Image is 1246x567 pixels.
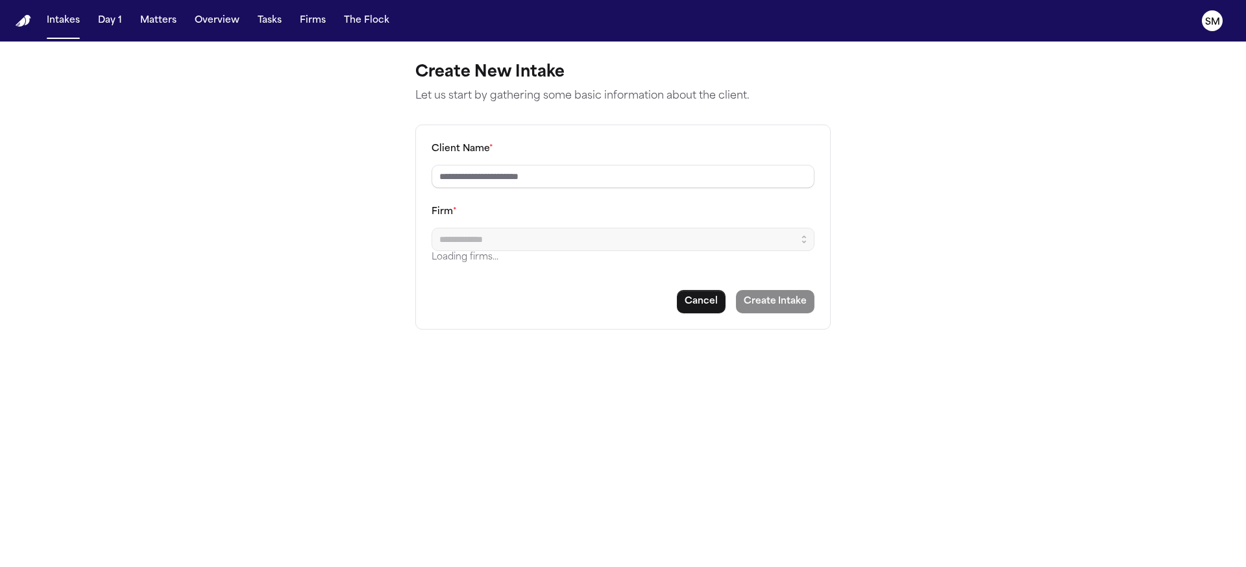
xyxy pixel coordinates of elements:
[432,165,814,188] input: Client name
[736,290,814,313] button: Create intake
[432,251,814,264] div: Loading firms...
[42,9,85,32] button: Intakes
[16,15,31,27] img: Finch Logo
[252,9,287,32] button: Tasks
[295,9,331,32] button: Firms
[339,9,395,32] button: The Flock
[415,88,831,104] p: Let us start by gathering some basic information about the client.
[135,9,182,32] button: Matters
[432,207,457,217] label: Firm
[432,144,493,154] label: Client Name
[93,9,127,32] button: Day 1
[432,228,814,251] input: Select a firm
[189,9,245,32] button: Overview
[415,62,831,83] h1: Create New Intake
[677,290,726,313] button: Cancel intake creation
[16,15,31,27] a: Home
[1205,18,1220,27] text: SM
